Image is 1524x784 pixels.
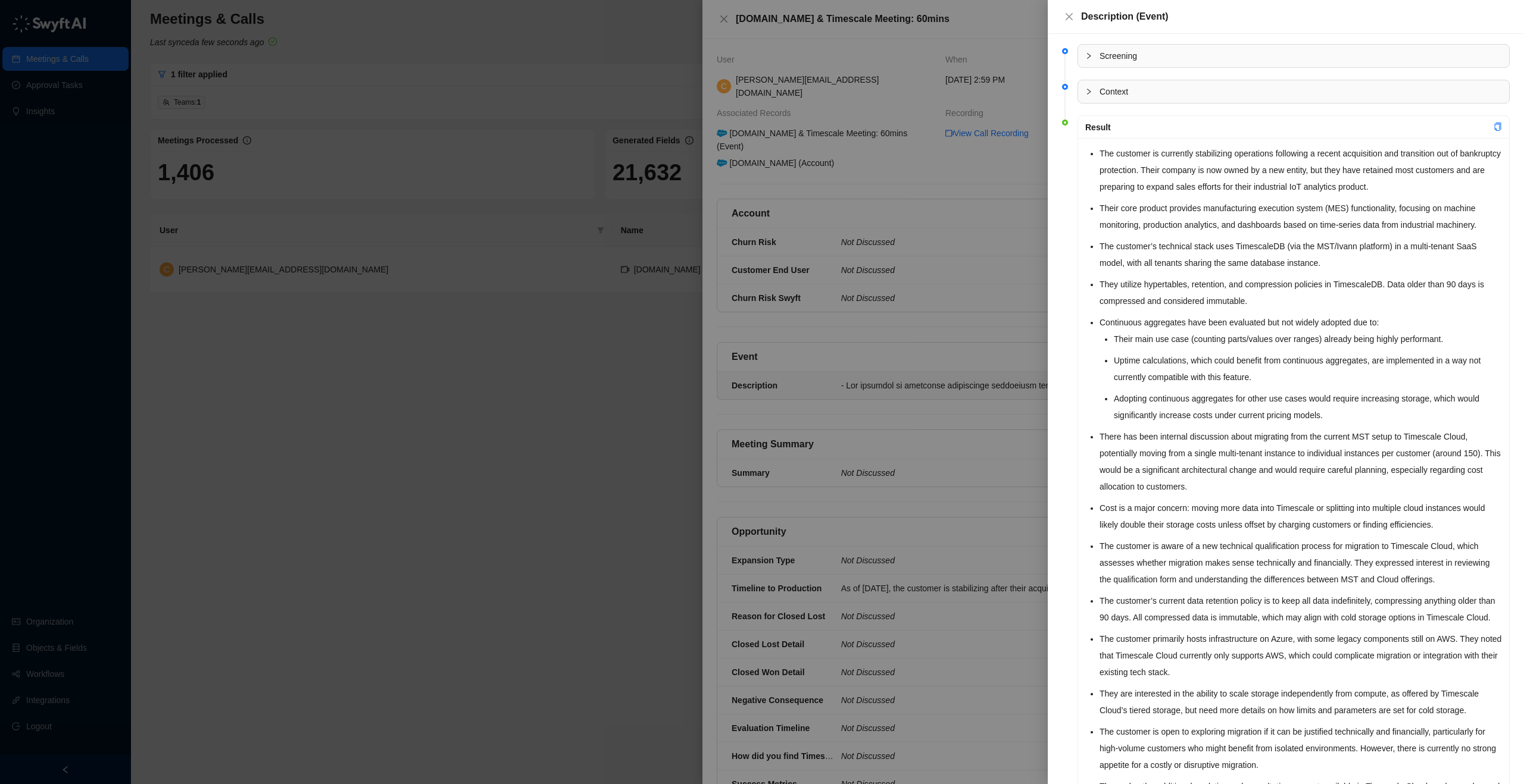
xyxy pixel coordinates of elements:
[1085,52,1092,59] span: collapsed
[1114,331,1502,347] li: Their main use case (counting parts/values over ranges) already being highly performant.
[1078,80,1509,103] div: Context
[1114,352,1502,385] li: Uptime calculations, which could benefit from continuous aggregates, are implemented in a way not...
[1100,723,1502,773] p: The customer is open to exploring migration if it can be justified technically and financially, p...
[1100,538,1502,588] p: The customer is aware of a new technical qualification process for migration to Timescale Cloud, ...
[1100,314,1502,331] p: Continuous aggregates have been evaluated but not widely adopted due to:
[1100,592,1502,626] p: The customer’s current data retention policy is to keep all data indefinitely, compressing anythi...
[1100,145,1502,195] p: The customer is currently stabilizing operations following a recent acquisition and transition ou...
[1100,276,1502,309] p: They utilize hypertables, retention, and compression policies in TimescaleDB. Data older than 90 ...
[1062,10,1076,24] button: Close
[1100,500,1502,533] p: Cost is a major concern: moving more data into Timescale or splitting into multiple cloud instanc...
[1100,200,1502,233] p: Their core product provides manufacturing execution system (MES) functionality, focusing on machi...
[1078,45,1509,67] div: Screening
[1100,49,1502,62] span: Screening
[1100,631,1502,680] p: The customer primarily hosts infrastructure on Azure, with some legacy components still on AWS. T...
[1085,121,1494,134] div: Result
[1494,123,1502,131] span: copy
[1484,744,1512,772] iframe: Intercom live chat
[1100,685,1502,719] p: They are interested in the ability to scale storage independently from compute, as offered by Tim...
[1100,238,1502,271] p: The customer’s technical stack uses TimescaleDB (via the MST/Ivann platform) in a multi-tenant Sa...
[1085,88,1092,95] span: collapsed
[1100,428,1502,495] p: There has been internal discussion about migrating from the current MST setup to Timescale Cloud,...
[1064,12,1074,21] span: close
[1081,10,1510,24] div: Description (Event)
[1100,85,1502,98] span: Context
[1114,390,1502,424] li: Adopting continuous aggregates for other use cases would require increasing storage, which would ...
